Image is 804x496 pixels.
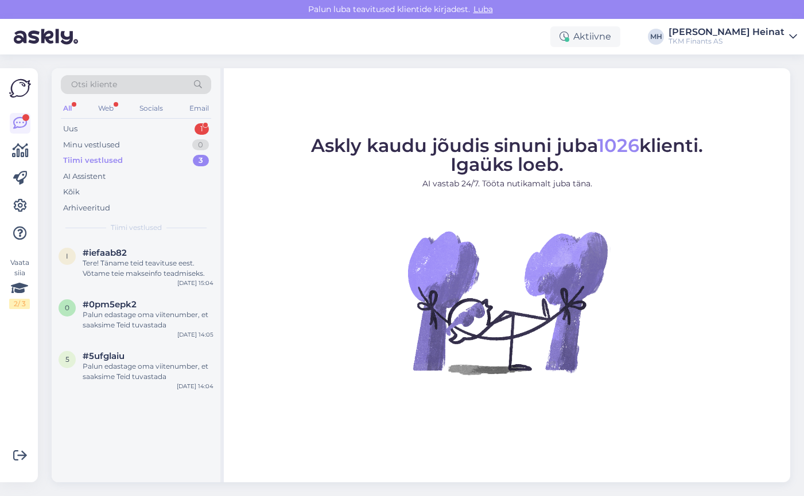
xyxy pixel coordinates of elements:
div: Kõik [63,186,80,198]
div: Uus [63,123,77,135]
div: Palun edastage oma viitenumber, et saaksime Teid tuvastada [83,361,213,382]
div: [DATE] 14:04 [177,382,213,390]
div: [PERSON_NAME] Heinat [669,28,784,37]
span: #iefaab82 [83,248,127,258]
span: 1026 [597,134,639,157]
div: TKM Finants AS [669,37,784,46]
span: Tiimi vestlused [111,222,162,233]
span: 5 [65,355,69,364]
a: [PERSON_NAME] HeinatTKM Finants AS [669,28,797,46]
img: No Chat active [404,199,611,405]
div: Minu vestlused [63,139,120,151]
div: Email [187,101,211,116]
div: MH [648,29,664,45]
span: #0pm5epk2 [83,299,137,310]
div: Tere! Täname teid teavituse eest. Võtame teie makseinfo teadmiseks. [83,258,213,279]
div: Aktiivne [550,26,620,47]
span: 0 [65,303,69,312]
div: AI Assistent [63,171,106,182]
span: #5ufglaiu [83,351,125,361]
span: i [66,252,68,260]
div: 3 [193,155,209,166]
span: Otsi kliente [71,79,117,91]
div: 0 [192,139,209,151]
span: Luba [470,4,496,14]
div: [DATE] 14:05 [177,330,213,339]
p: AI vastab 24/7. Tööta nutikamalt juba täna. [311,178,703,190]
div: Socials [137,101,165,116]
div: 2 / 3 [9,299,30,309]
div: 1 [195,123,209,135]
img: Askly Logo [9,77,31,99]
div: All [61,101,74,116]
div: Arhiveeritud [63,202,110,214]
div: Palun edastage oma viitenumber, et saaksime Teid tuvastada [83,310,213,330]
span: Askly kaudu jõudis sinuni juba klienti. Igaüks loeb. [311,134,703,175]
div: [DATE] 15:04 [177,279,213,287]
div: Vaata siia [9,257,30,309]
div: Web [96,101,116,116]
div: Tiimi vestlused [63,155,123,166]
